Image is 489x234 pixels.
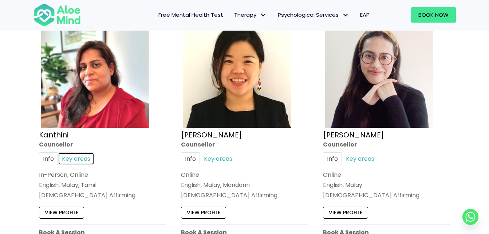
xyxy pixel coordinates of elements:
div: [DEMOGRAPHIC_DATA] Affirming [39,191,166,199]
a: View profile [39,207,84,218]
a: View profile [323,207,368,218]
a: Kanthini [39,129,68,140]
a: [PERSON_NAME] [323,129,384,140]
a: Psychological ServicesPsychological Services: submenu [272,7,355,23]
nav: Menu [90,7,375,23]
img: Kanthini-profile [41,19,149,128]
a: Key areas [342,152,378,165]
span: Free Mental Health Test [158,11,223,19]
p: English, Malay, Mandarin [181,181,308,189]
img: Aloe mind Logo [33,3,81,27]
a: Whatsapp [462,209,478,225]
a: TherapyTherapy: submenu [229,7,272,23]
a: [PERSON_NAME] [181,129,242,140]
a: EAP [355,7,375,23]
span: EAP [360,11,370,19]
img: Therapist Photo Update [325,19,433,128]
div: Online [181,171,308,179]
div: Counsellor [39,140,166,148]
p: English, Malay [323,181,450,189]
span: Therapy [234,11,267,19]
div: Counsellor [323,140,450,148]
a: Info [181,152,200,165]
div: [DEMOGRAPHIC_DATA] Affirming [323,191,450,199]
a: Free Mental Health Test [153,7,229,23]
div: In-Person, Online [39,171,166,179]
a: View profile [181,207,226,218]
div: Online [323,171,450,179]
a: Key areas [58,152,94,165]
a: Info [39,152,58,165]
span: Psychological Services [278,11,349,19]
span: Book Now [418,11,449,19]
a: Book Now [411,7,456,23]
a: Info [323,152,342,165]
span: Psychological Services: submenu [340,10,351,20]
span: Therapy: submenu [258,10,269,20]
a: Key areas [200,152,236,165]
div: Counsellor [181,140,308,148]
img: Karen Counsellor [183,19,291,128]
p: English, Malay, Tamil [39,181,166,189]
div: [DEMOGRAPHIC_DATA] Affirming [181,191,308,199]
